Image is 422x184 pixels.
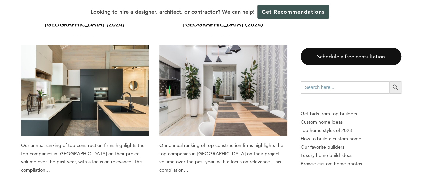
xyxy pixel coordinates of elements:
[294,136,414,176] iframe: Drift Widget Chat Controller
[301,110,401,118] p: Get bids from top builders
[159,141,287,174] div: Our annual ranking of top construction firms highlights the top companies in [GEOGRAPHIC_DATA] on...
[301,48,401,65] a: Schedule a free consultation
[301,118,401,126] a: Custom home ideas
[21,141,149,174] div: Our annual ranking of top construction firms highlights the top companies in [GEOGRAPHIC_DATA] on...
[159,45,287,136] a: Best Kitchen Remodeling Contractors in [GEOGRAPHIC_DATA] (2024)
[392,84,399,91] svg: Search
[301,135,401,143] a: How to build a custom home
[301,126,401,135] a: Top home styles of 2023
[301,81,389,94] input: Search here...
[257,5,329,19] a: Get Recommendations
[21,45,149,136] a: Best Kitchen Remodeling Contractors in [GEOGRAPHIC_DATA] (2024)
